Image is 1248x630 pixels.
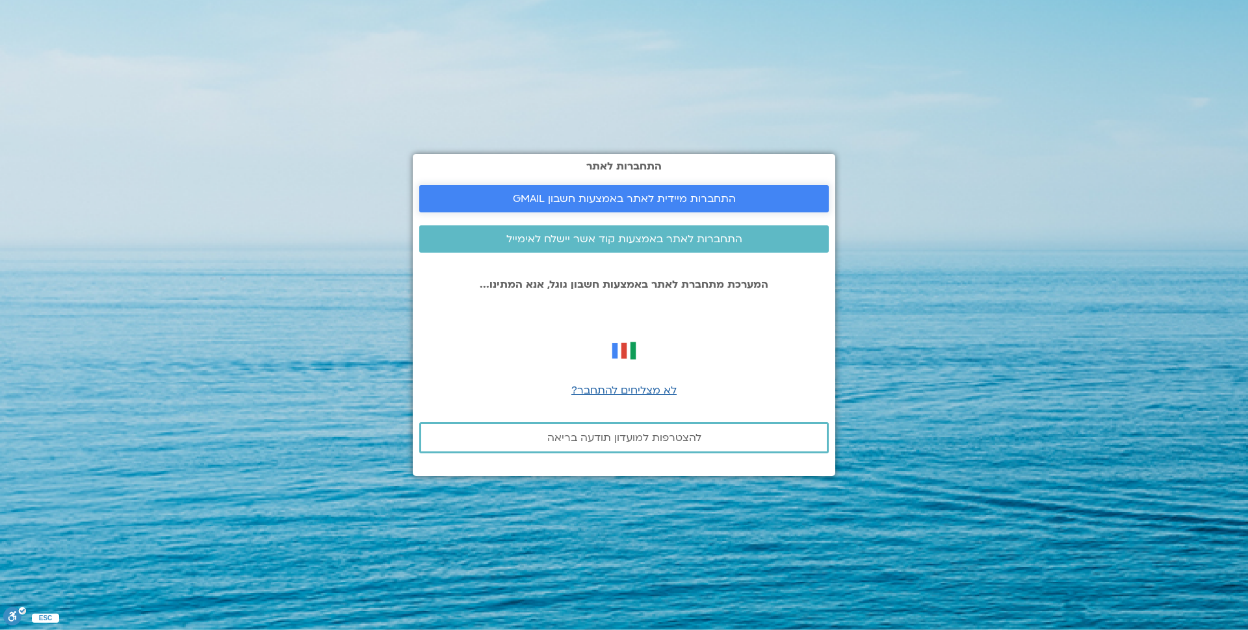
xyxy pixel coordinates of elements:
[419,185,829,212] a: התחברות מיידית לאתר באמצעות חשבון GMAIL
[571,383,677,397] a: לא מצליחים להתחבר?
[419,225,829,253] a: התחברות לאתר באמצעות קוד אשר יישלח לאימייל
[547,432,701,444] span: להצטרפות למועדון תודעה בריאה
[419,160,829,172] h2: התחברות לאתר
[419,422,829,453] a: להצטרפות למועדון תודעה בריאה
[513,193,736,205] span: התחברות מיידית לאתר באמצעות חשבון GMAIL
[506,233,742,245] span: התחברות לאתר באמצעות קוד אשר יישלח לאימייל
[419,279,829,290] p: המערכת מתחברת לאתר באמצעות חשבון גוגל, אנא המתינו...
